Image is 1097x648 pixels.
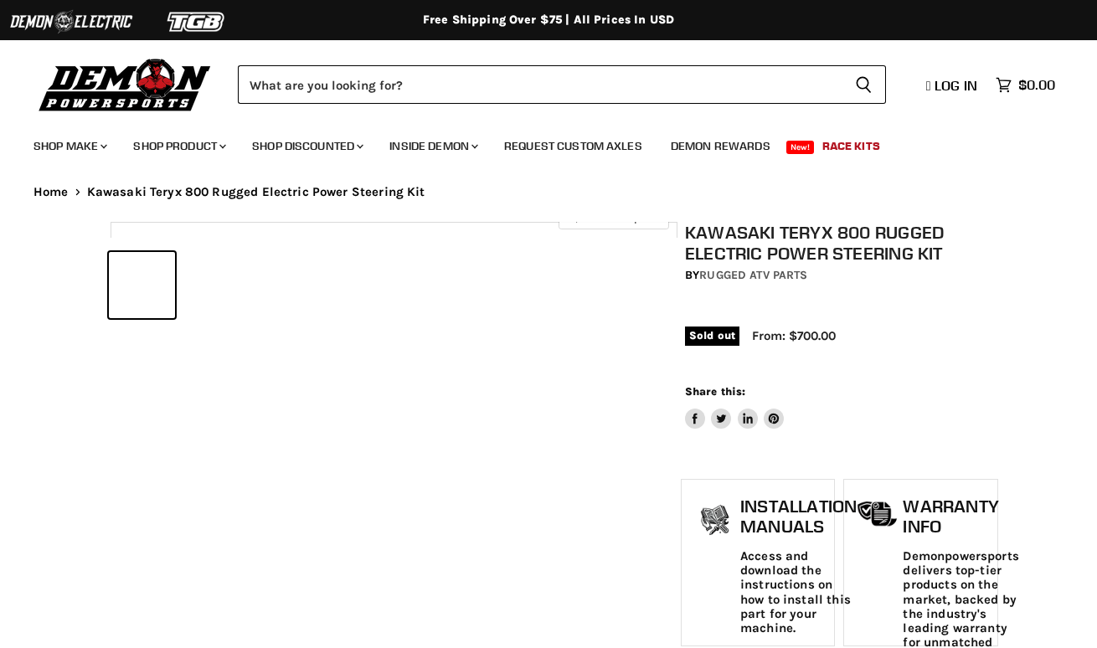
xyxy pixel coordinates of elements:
div: by [685,266,994,285]
img: TGB Logo 2 [134,6,260,38]
form: Product [238,65,886,104]
span: Kawasaki Teryx 800 Rugged Electric Power Steering Kit [87,185,425,199]
img: warranty-icon.png [857,501,899,527]
img: Demon Powersports [33,54,217,114]
h1: Warranty Info [903,496,1018,536]
span: From: $700.00 [752,328,836,343]
a: Shop Discounted [239,129,373,163]
a: Race Kits [810,129,893,163]
span: Log in [935,77,977,94]
a: Shop Product [121,129,236,163]
span: Click to expand [567,211,660,224]
h1: Kawasaki Teryx 800 Rugged Electric Power Steering Kit [685,222,994,264]
a: Shop Make [21,129,117,163]
a: Inside Demon [377,129,488,163]
a: Request Custom Axles [492,129,655,163]
img: install_manual-icon.png [694,501,736,543]
aside: Share this: [685,384,785,429]
a: Rugged ATV Parts [699,268,807,282]
img: Demon Electric Logo 2 [8,6,134,38]
span: New! [786,141,815,154]
h1: Installation Manuals [740,496,857,536]
button: Search [842,65,886,104]
span: $0.00 [1018,77,1055,93]
a: Demon Rewards [658,129,783,163]
ul: Main menu [21,122,1051,163]
p: Access and download the instructions on how to install this part for your machine. [740,549,857,636]
a: Log in [919,78,987,93]
input: Search [238,65,842,104]
a: $0.00 [987,73,1064,97]
a: Home [33,185,69,199]
button: IMAGE thumbnail [109,252,175,318]
span: Sold out [685,327,739,345]
span: Share this: [685,385,745,398]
